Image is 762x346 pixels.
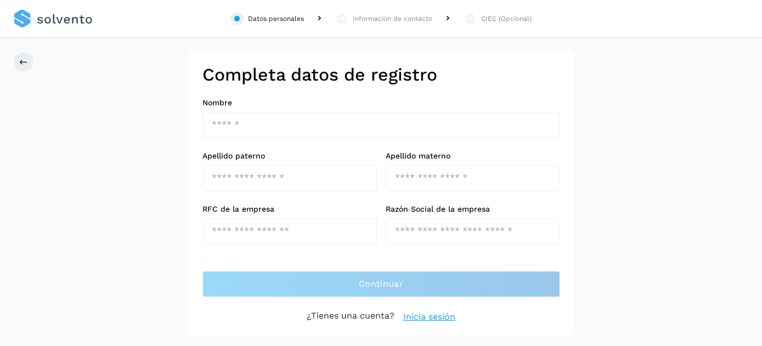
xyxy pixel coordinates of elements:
label: Razón Social de la empresa [386,205,560,214]
label: Apellido materno [386,151,560,161]
span: Continuar [359,278,403,290]
p: ¿Tienes una cuenta? [307,310,394,324]
div: Datos personales [248,14,304,24]
button: Continuar [202,271,560,297]
div: Información de contacto [353,14,432,24]
label: Apellido paterno [202,151,377,161]
a: Inicia sesión [403,310,455,324]
label: RFC de la empresa [202,205,377,214]
h2: Completa datos de registro [202,64,560,85]
div: CIEC (Opcional) [481,14,532,24]
label: Nombre [202,98,560,107]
